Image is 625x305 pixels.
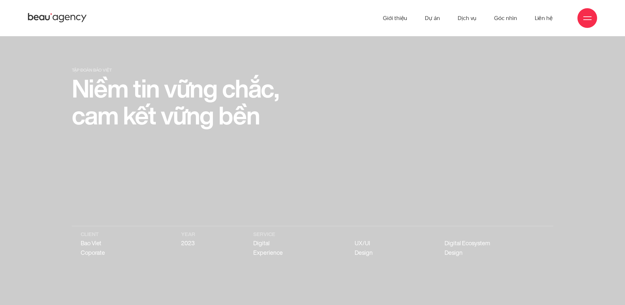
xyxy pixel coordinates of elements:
[72,68,309,73] p: Tập đoàn bảo việt
[81,239,123,258] p: Bao Viet Coporate
[355,239,386,258] p: UX/UI Design
[72,76,309,130] h1: Niềm tin vững chắc, cam kết vững bền
[181,232,195,237] span: Year
[253,232,297,237] span: Service
[253,239,297,258] p: Digital Experience
[81,232,123,237] span: Client
[181,239,195,248] p: 2023
[445,239,504,258] p: Digital Ecosystem Design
